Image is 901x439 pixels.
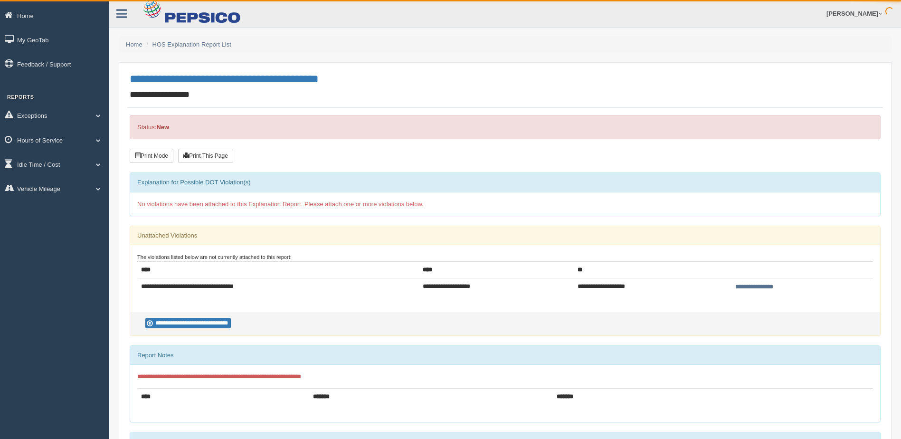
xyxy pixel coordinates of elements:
[130,346,880,365] div: Report Notes
[130,173,880,192] div: Explanation for Possible DOT Violation(s)
[130,149,173,163] button: Print Mode
[156,124,169,131] strong: New
[137,254,292,260] small: The violations listed below are not currently attached to this report:
[126,41,142,48] a: Home
[178,149,233,163] button: Print This Page
[130,226,880,245] div: Unattached Violations
[152,41,231,48] a: HOS Explanation Report List
[130,115,881,139] div: Status:
[137,200,424,208] span: No violations have been attached to this Explanation Report. Please attach one or more violations...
